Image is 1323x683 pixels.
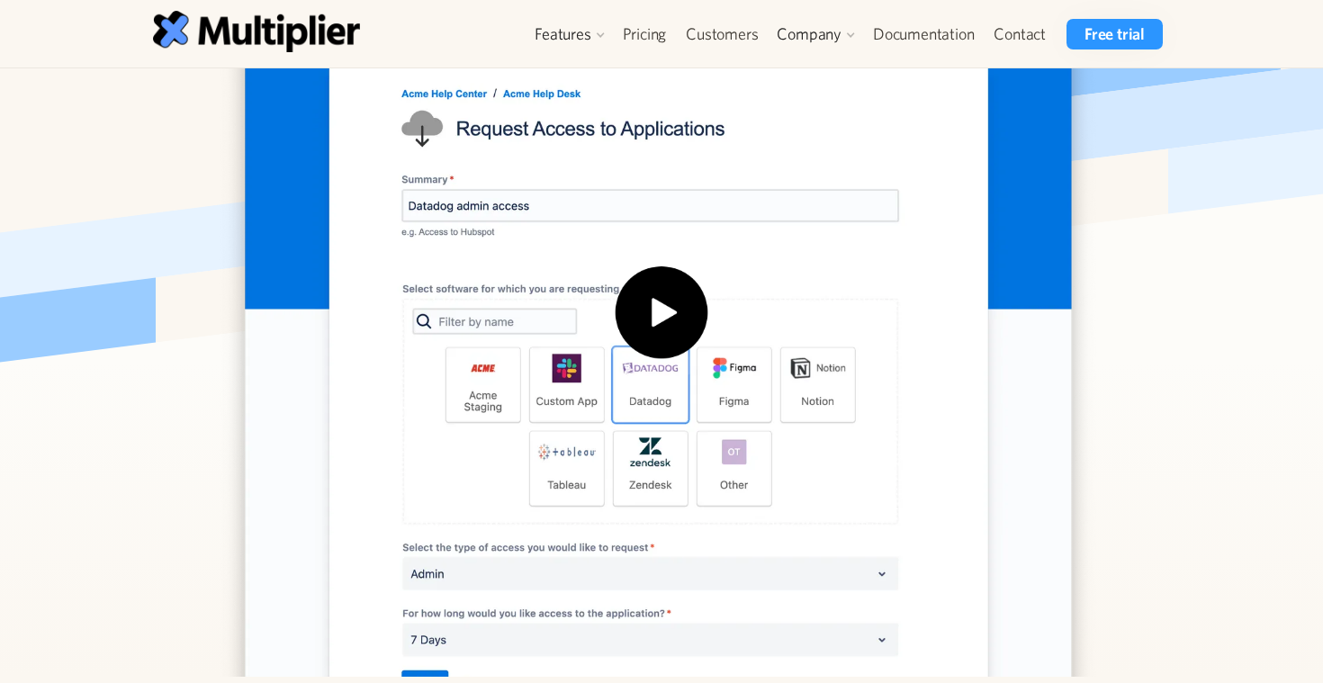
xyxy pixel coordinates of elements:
a: Contact [984,19,1056,49]
img: Play icon [604,266,719,382]
div: Company [777,23,841,45]
a: Pricing [613,19,677,49]
div: Company [768,19,863,49]
a: Documentation [863,19,984,49]
a: Free trial [1066,19,1163,49]
a: Customers [676,19,768,49]
div: Features [535,23,590,45]
div: Features [526,19,612,49]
